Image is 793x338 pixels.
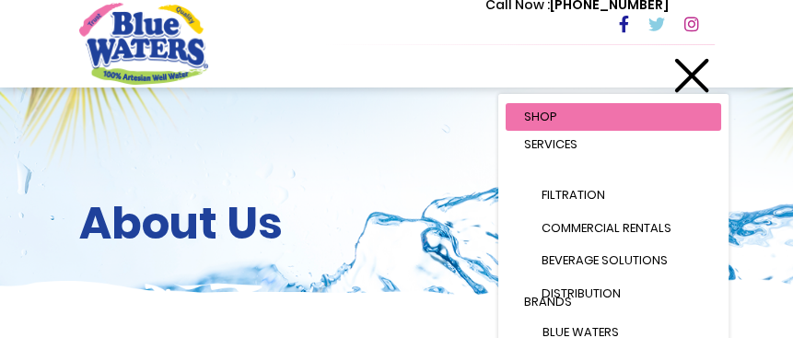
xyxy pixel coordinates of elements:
span: Services [524,135,577,153]
span: Beverage Solutions [542,251,668,269]
h2: About Us [79,197,715,251]
span: Distribution [542,285,621,302]
span: Commercial Rentals [542,219,671,237]
a: store logo [79,3,208,84]
span: Filtration [542,186,605,204]
span: Shop [524,108,557,125]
